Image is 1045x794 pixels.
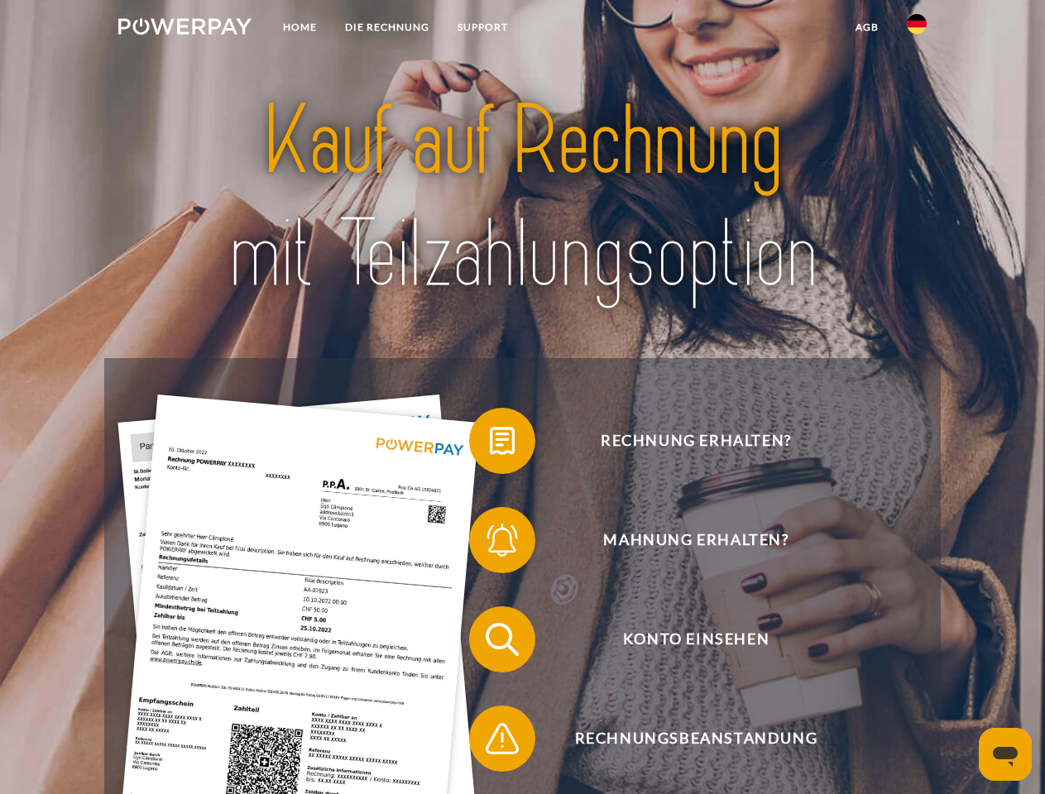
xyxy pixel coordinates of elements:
a: Home [269,12,331,42]
span: Mahnung erhalten? [493,507,899,573]
span: Konto einsehen [493,606,899,672]
a: SUPPORT [443,12,522,42]
button: Mahnung erhalten? [469,507,899,573]
img: title-powerpay_de.svg [158,79,887,317]
img: qb_bell.svg [482,519,523,561]
span: Rechnungsbeanstandung [493,706,899,772]
img: de [907,14,927,34]
button: Konto einsehen [469,606,899,672]
span: Rechnung erhalten? [493,408,899,474]
button: Rechnung erhalten? [469,408,899,474]
img: qb_warning.svg [482,718,523,759]
img: qb_bill.svg [482,420,523,462]
iframe: Schaltfläche zum Öffnen des Messaging-Fensters [979,728,1032,781]
button: Rechnungsbeanstandung [469,706,899,772]
a: agb [841,12,893,42]
img: logo-powerpay-white.svg [118,18,252,35]
a: DIE RECHNUNG [331,12,443,42]
img: qb_search.svg [482,619,523,660]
